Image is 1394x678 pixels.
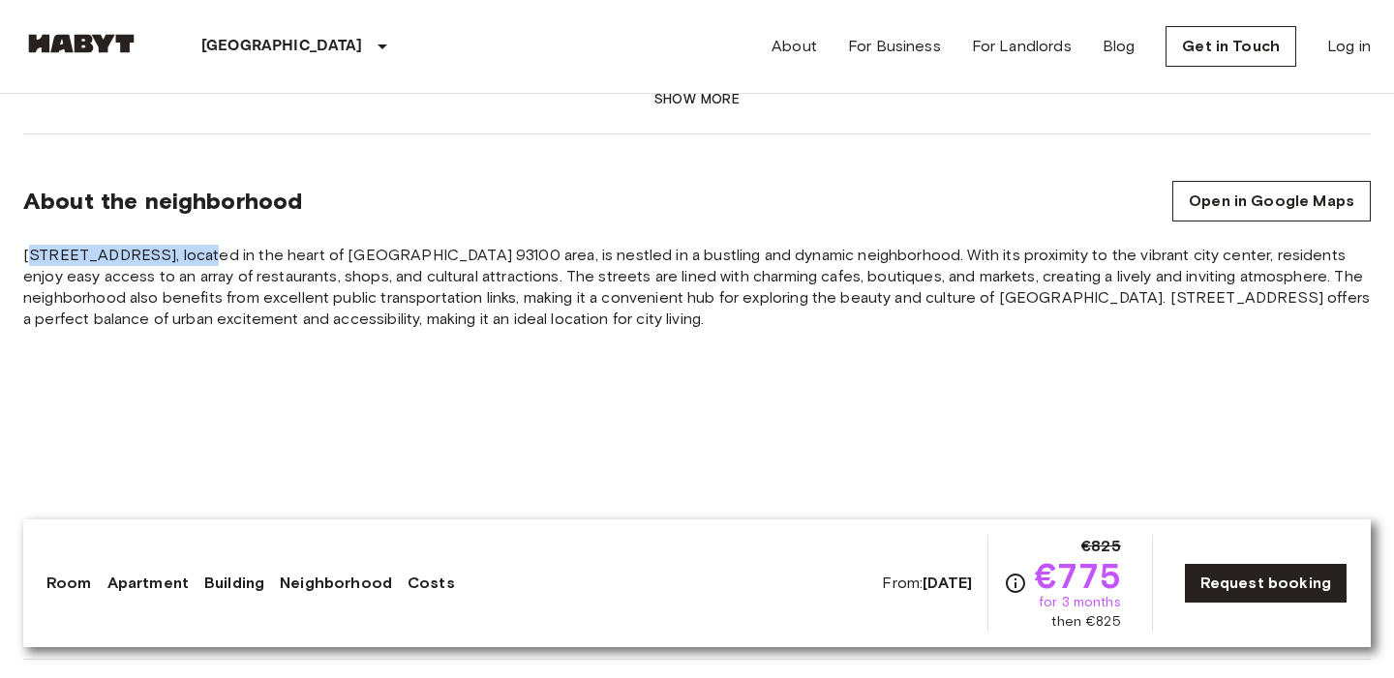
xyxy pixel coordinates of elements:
a: Log in [1327,35,1371,58]
a: For Landlords [972,35,1072,58]
a: Get in Touch [1166,26,1296,67]
span: [STREET_ADDRESS], located in the heart of [GEOGRAPHIC_DATA] 93100 area, is nestled in a bustling ... [23,245,1371,330]
svg: Check cost overview for full price breakdown. Please note that discounts apply to new joiners onl... [1004,572,1027,595]
span: €825 [1081,535,1121,558]
a: Open in Google Maps [1172,181,1371,221]
span: About the neighborhood [23,187,302,216]
a: Request booking [1184,563,1348,604]
a: Apartment [107,572,189,595]
a: Building [204,572,264,595]
span: then €825 [1051,612,1120,632]
span: €775 [1035,558,1121,593]
p: [GEOGRAPHIC_DATA] [201,35,363,58]
span: for 3 months [1039,593,1121,612]
img: Habyt [23,34,139,53]
a: For Business [848,35,941,58]
a: Costs [408,572,455,595]
a: About [772,35,817,58]
a: Room [46,572,92,595]
span: From: [882,573,972,594]
button: Show more [23,82,1371,118]
a: Blog [1103,35,1136,58]
b: [DATE] [923,574,972,592]
a: Neighborhood [280,572,392,595]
